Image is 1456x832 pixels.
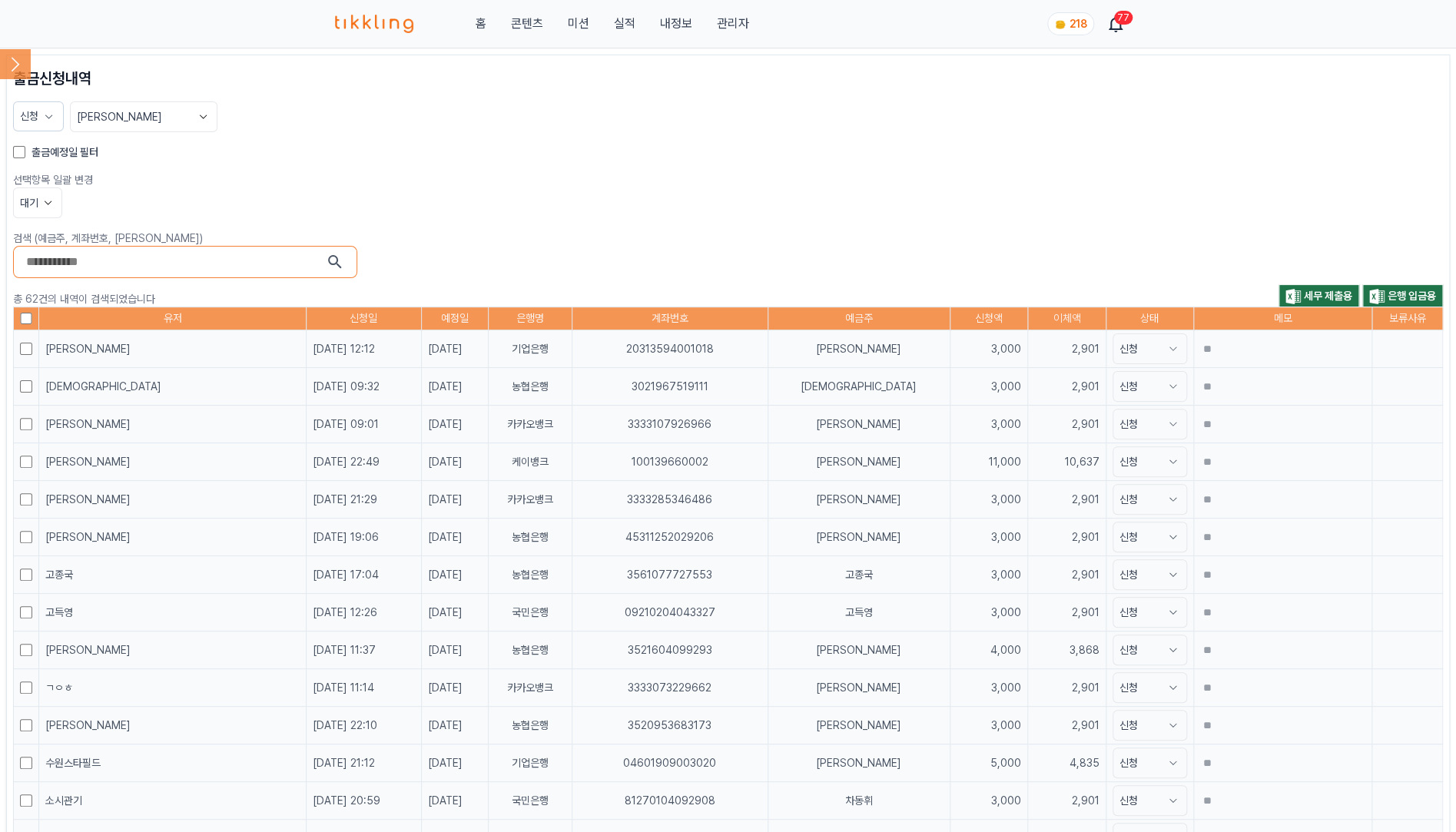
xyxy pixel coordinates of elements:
[950,782,1028,820] td: 3,000
[1028,481,1106,519] td: 2,901
[572,744,768,782] td: 04601909003020
[1028,406,1106,443] td: 2,901
[475,15,486,33] a: 홈
[38,594,306,631] td: 고득영
[572,631,768,669] td: 3521604099293
[768,519,950,556] td: [PERSON_NAME]
[572,481,768,519] td: 3333285346486
[421,443,488,481] td: [DATE]
[768,443,950,481] td: [PERSON_NAME]
[307,307,421,330] th: 신청일
[38,631,306,669] td: [PERSON_NAME]
[421,782,488,820] td: [DATE]
[1028,307,1106,330] th: 이체액
[38,707,306,744] td: [PERSON_NAME]
[488,744,572,782] td: 기업은행
[572,782,768,820] td: 81270104092908
[421,631,488,669] td: [DATE]
[1114,11,1133,25] div: 77
[1028,519,1106,556] td: 2,901
[32,144,98,160] label: 출금예정일 필터
[1113,597,1187,628] button: 신청
[38,744,306,782] td: 수원스타필드
[716,15,748,33] a: 관리자
[488,707,572,744] td: 농협은행
[488,669,572,707] td: 카카오뱅크
[1028,782,1106,820] td: 2,901
[1388,290,1436,302] span: 은행 입금용
[1028,707,1106,744] td: 2,901
[950,556,1028,594] td: 3,000
[38,669,306,707] td: ㄱㅇㅎ
[38,556,306,594] td: 고종국
[950,406,1028,443] td: 3,000
[13,187,62,218] button: 대기
[768,744,950,782] td: [PERSON_NAME]
[1109,15,1122,33] a: 77
[768,481,950,519] td: [PERSON_NAME]
[1070,18,1087,30] span: 218
[488,406,572,443] td: 카카오뱅크
[488,631,572,669] td: 농협은행
[13,101,64,131] button: 신청
[307,519,421,556] td: [DATE] 19:06
[1113,446,1187,477] button: 신청
[421,556,488,594] td: [DATE]
[950,368,1028,406] td: 3,000
[950,481,1028,519] td: 3,000
[421,744,488,782] td: [DATE]
[572,330,768,368] td: 20313594001018
[950,631,1028,669] td: 4,000
[950,744,1028,782] td: 5,000
[307,669,421,707] td: [DATE] 11:14
[421,307,488,330] th: 예정일
[659,15,692,33] a: 내정보
[307,481,421,519] td: [DATE] 21:29
[572,368,768,406] td: 3021967519111
[421,519,488,556] td: [DATE]
[421,368,488,406] td: [DATE]
[421,481,488,519] td: [DATE]
[488,481,572,519] td: 카카오뱅크
[38,782,306,820] td: 소시관기
[307,556,421,594] td: [DATE] 17:04
[768,330,950,368] td: [PERSON_NAME]
[1106,307,1193,330] th: 상태
[307,368,421,406] td: [DATE] 09:32
[421,669,488,707] td: [DATE]
[13,68,1443,89] p: 출금신청내역
[307,330,421,368] td: [DATE] 12:12
[1028,330,1106,368] td: 2,901
[307,744,421,782] td: [DATE] 21:12
[1047,12,1091,35] a: coin 218
[307,707,421,744] td: [DATE] 22:10
[950,519,1028,556] td: 3,000
[572,669,768,707] td: 3333073229662
[1113,409,1187,439] button: 신청
[1362,284,1443,307] button: 은행 입금용
[13,172,1443,187] p: 선택항목 일괄 변경
[1054,18,1066,31] img: coin
[335,15,414,33] img: 티끌링
[1113,522,1187,552] button: 신청
[1028,556,1106,594] td: 2,901
[1113,333,1187,364] button: 신청
[488,519,572,556] td: 농협은행
[421,330,488,368] td: [DATE]
[1113,785,1187,816] button: 신청
[1372,307,1443,330] th: 보류사유
[950,594,1028,631] td: 3,000
[20,110,38,122] span: 신청
[572,519,768,556] td: 45311252029206
[572,307,768,330] th: 계좌번호
[488,782,572,820] td: 국민은행
[950,330,1028,368] td: 3,000
[1279,284,1359,307] button: 세무 제출용
[572,443,768,481] td: 100139660002
[488,594,572,631] td: 국민은행
[572,594,768,631] td: 09210204043327
[38,443,306,481] td: [PERSON_NAME]
[38,406,306,443] td: [PERSON_NAME]
[1028,443,1106,481] td: 10,637
[1113,559,1187,590] button: 신청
